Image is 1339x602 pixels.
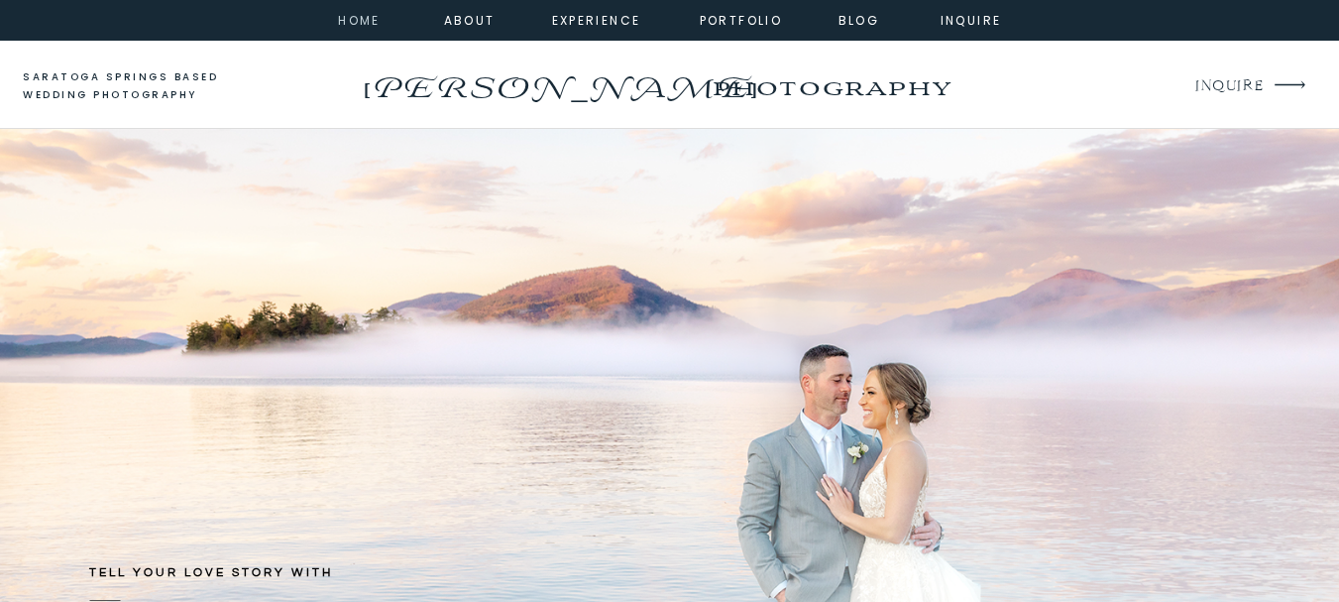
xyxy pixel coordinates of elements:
[89,566,333,579] b: TELL YOUR LOVE STORY with
[824,10,895,28] a: Blog
[23,68,256,105] a: saratoga springs based wedding photography
[1195,73,1262,100] a: INQUIRE
[673,60,989,114] a: photography
[444,10,489,28] a: about
[699,10,784,28] a: portfolio
[936,10,1007,28] a: inquire
[358,64,761,96] a: [PERSON_NAME]
[552,10,632,28] a: experience
[333,10,387,28] a: home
